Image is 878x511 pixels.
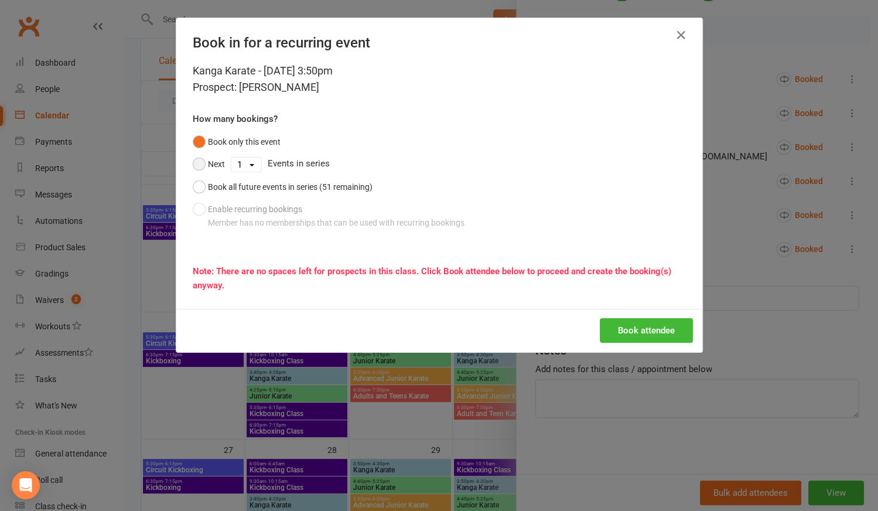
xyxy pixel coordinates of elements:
[193,35,686,51] h4: Book in for a recurring event
[208,180,373,193] div: Book all future events in series (51 remaining)
[193,63,686,96] div: Kanga Karate - [DATE] 3:50pm Prospect: [PERSON_NAME]
[600,318,693,343] button: Book attendee
[672,26,691,45] button: Close
[193,112,278,126] label: How many bookings?
[12,471,40,499] div: Open Intercom Messenger
[193,264,686,292] div: Note: There are no spaces left for prospects in this class. Click Book attendee below to proceed ...
[193,153,686,175] div: Events in series
[193,131,281,153] button: Book only this event
[193,153,225,175] button: Next
[193,176,373,198] button: Book all future events in series (51 remaining)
